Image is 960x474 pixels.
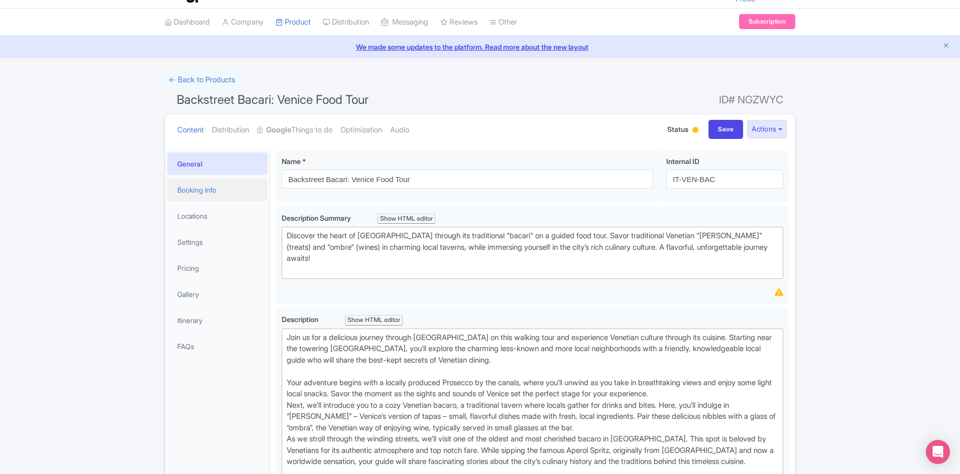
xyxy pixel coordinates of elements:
[340,114,382,146] a: Optimization
[167,205,268,227] a: Locations
[381,9,428,36] a: Messaging
[440,9,477,36] a: Reviews
[165,70,239,90] a: ← Back to Products
[282,214,352,222] span: Description Summary
[167,257,268,279] a: Pricing
[490,9,517,36] a: Other
[378,214,435,224] div: Show HTML editor
[167,309,268,332] a: Itinerary
[222,9,264,36] a: Company
[282,157,301,166] span: Name
[690,123,700,138] div: Building
[212,114,249,146] a: Distribution
[177,92,369,107] span: Backstreet Bacari: Venice Food Tour
[345,315,403,326] div: Show HTML editor
[667,124,688,134] span: Status
[167,152,268,175] a: General
[942,41,950,52] button: Close announcement
[926,440,950,464] div: Open Intercom Messenger
[390,114,409,146] a: Audio
[257,114,332,146] a: GoogleThings to do
[165,9,210,36] a: Dashboard
[266,124,291,136] strong: Google
[282,315,320,324] span: Description
[708,120,744,139] input: Save
[287,230,778,275] div: Discover the heart of [GEOGRAPHIC_DATA] through its traditional "bacari" on a guided food tour. S...
[666,157,699,166] span: Internal ID
[739,14,795,29] a: Subscription
[167,231,268,253] a: Settings
[276,9,311,36] a: Product
[167,335,268,358] a: FAQs
[177,114,204,146] a: Content
[719,90,783,110] span: ID# NGZWYC
[747,120,787,138] button: Actions
[167,283,268,305] a: Gallery
[6,42,954,52] a: We made some updates to the platform. Read more about the new layout
[167,179,268,201] a: Booking Info
[323,9,369,36] a: Distribution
